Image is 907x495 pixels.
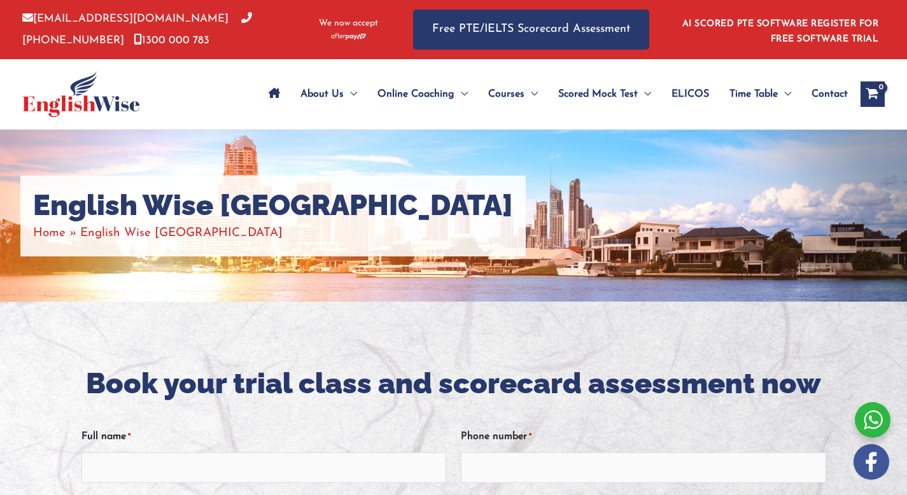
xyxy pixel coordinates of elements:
nav: Site Navigation: Main Menu [258,72,848,116]
a: Free PTE/IELTS Scorecard Assessment [413,10,649,50]
a: AI SCORED PTE SOFTWARE REGISTER FOR FREE SOFTWARE TRIAL [682,19,879,44]
a: [PHONE_NUMBER] [22,13,252,45]
a: 1300 000 783 [134,35,209,46]
a: Scored Mock TestMenu Toggle [548,72,661,116]
a: About UsMenu Toggle [290,72,367,116]
span: Courses [488,72,524,116]
img: white-facebook.png [854,444,889,480]
span: ELICOS [671,72,709,116]
a: Contact [801,72,848,116]
a: Time TableMenu Toggle [719,72,801,116]
a: Online CoachingMenu Toggle [367,72,478,116]
span: Scored Mock Test [558,72,638,116]
label: Full name [81,426,130,447]
span: Time Table [729,72,778,116]
span: Menu Toggle [638,72,651,116]
nav: Breadcrumbs [33,223,513,244]
h2: Book your trial class and scorecard assessment now [81,365,826,403]
a: View Shopping Cart, empty [861,81,885,107]
a: ELICOS [661,72,719,116]
a: [EMAIL_ADDRESS][DOMAIN_NAME] [22,13,229,24]
span: Menu Toggle [344,72,357,116]
span: About Us [300,72,344,116]
a: CoursesMenu Toggle [478,72,548,116]
span: Menu Toggle [454,72,468,116]
span: Contact [812,72,848,116]
h1: English Wise [GEOGRAPHIC_DATA] [33,188,513,223]
img: Afterpay-Logo [331,33,366,40]
span: We now accept [319,17,378,30]
span: English Wise [GEOGRAPHIC_DATA] [80,227,283,239]
a: Home [33,227,66,239]
span: Menu Toggle [778,72,791,116]
img: cropped-ew-logo [22,71,140,117]
label: Phone number [461,426,531,447]
aside: Header Widget 1 [675,9,885,50]
span: Menu Toggle [524,72,538,116]
span: Online Coaching [377,72,454,116]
